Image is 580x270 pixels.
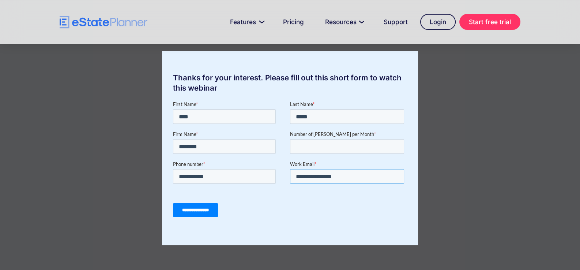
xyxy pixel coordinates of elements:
iframe: Form 0 [173,100,407,223]
a: Features [221,15,271,29]
a: home [60,16,147,28]
a: Pricing [274,15,313,29]
a: Support [375,15,417,29]
div: Thanks for your interest. Please fill out this short form to watch this webinar [162,73,418,93]
a: Start free trial [459,14,520,30]
a: Login [420,14,456,30]
a: Resources [316,15,371,29]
